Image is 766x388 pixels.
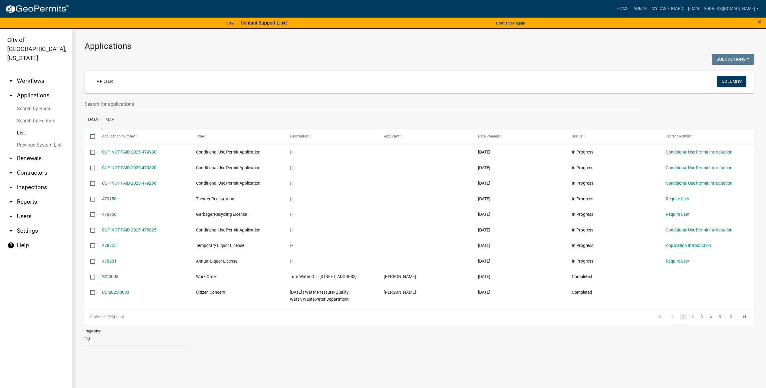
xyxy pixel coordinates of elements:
span: Status [572,134,582,138]
span: 09/15/2025 [478,228,490,232]
span: | | | [290,212,294,217]
a: Conditional Use Permit Introduction [666,181,732,186]
button: Bulk Actions [712,54,754,65]
span: 09/15/2025 | Water Pressure/Quality | Water/Wastewater Department [290,290,351,302]
datatable-header-cell: Date Created [472,129,566,144]
span: Conditional Use Permit Application [196,228,261,232]
a: My Dashboard [649,3,686,15]
span: Completed [572,290,592,295]
a: Conditional Use Permit Introduction [666,228,732,232]
span: 0 selected / [90,315,109,319]
span: Completed [572,274,592,279]
a: 2 [689,314,696,320]
span: 09/16/2025 [478,181,490,186]
span: Description [290,134,308,138]
span: Application Number [102,134,135,138]
span: Current Activity [666,134,691,138]
span: Marissa Marr [384,274,416,279]
a: Conditional Use Permit Introduction [666,165,732,170]
a: 3 [698,314,705,320]
span: | | | [290,165,294,170]
a: 478936 [102,212,117,217]
a: [EMAIL_ADDRESS][DOMAIN_NAME] [686,3,761,15]
li: page 4 [706,312,715,322]
span: Date Created [478,134,499,138]
span: Type [196,134,204,138]
input: Search for applications [85,98,641,110]
button: Columns [717,76,746,87]
a: CUP-NOT PAID-2025-479520 [102,165,156,170]
datatable-header-cell: Status [566,129,660,144]
a: 1 [680,314,687,320]
span: | | | [290,228,294,232]
a: CUP-NOT PAID-2025-478825 [102,228,156,232]
a: Conditional Use Permit Introduction [666,150,732,154]
a: Require User [666,212,689,217]
span: Applicant [384,134,399,138]
span: 09/15/2025 [478,243,490,248]
a: Map [102,110,118,130]
i: arrow_drop_down [7,184,14,191]
a: WO0003 [102,274,118,279]
i: arrow_drop_down [7,77,14,85]
a: Require User [666,259,689,264]
div: 224 total [85,309,350,325]
a: Data [85,110,102,130]
span: 09/15/2025 [478,212,490,217]
span: 09/16/2025 [478,196,490,201]
span: | | | [290,259,294,264]
a: go to last page [739,314,750,320]
span: In Progress [572,150,593,154]
i: arrow_drop_down [7,213,14,220]
span: In Progress [572,243,593,248]
button: Close [758,18,761,25]
span: 09/15/2025 [478,259,490,264]
a: View [224,18,237,28]
a: Application Introduction [666,243,711,248]
span: 09/15/2025 [478,290,490,295]
span: In Progress [572,196,593,201]
strong: Contact Support Link! [241,20,287,26]
datatable-header-cell: Current Activity [660,129,754,144]
i: arrow_drop_down [7,169,14,176]
a: 478725 [102,243,117,248]
span: In Progress [572,181,593,186]
span: Garbage/Recycling License [196,212,247,217]
span: 09/16/2025 [478,165,490,170]
h3: Applications [85,41,754,51]
span: In Progress [572,259,593,264]
span: Work Order [196,274,217,279]
span: Temporary Liquor License [196,243,244,248]
i: help [7,242,14,249]
datatable-header-cell: Select [85,129,96,144]
datatable-header-cell: Applicant [378,129,472,144]
span: In Progress [572,228,593,232]
a: 5 [716,314,723,320]
a: 478581 [102,259,117,264]
span: Theater Registration [196,196,234,201]
i: arrow_drop_down [7,227,14,234]
i: arrow_drop_up [7,92,14,99]
span: Conditional Use Permit Application [196,181,261,186]
a: + Filter [92,76,118,87]
li: page 5 [715,312,724,322]
datatable-header-cell: Description [284,129,378,144]
span: Citizen Concern [196,290,225,295]
a: Admin [631,3,649,15]
i: arrow_drop_down [7,155,14,162]
a: 4 [707,314,714,320]
span: 09/17/2025 [478,150,490,154]
a: go to first page [653,314,665,320]
a: CC-2025-0003 [102,290,129,295]
span: | | [290,196,293,201]
a: go to previous page [667,314,678,320]
span: In Progress [572,165,593,170]
span: In Progress [572,212,593,217]
a: Home [614,3,631,15]
span: × [758,18,761,26]
span: Marissa Marr [384,290,416,295]
li: page 2 [688,312,697,322]
datatable-header-cell: Type [190,129,284,144]
span: Conditional Use Permit Application [196,150,261,154]
button: Don't show again [494,18,527,28]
